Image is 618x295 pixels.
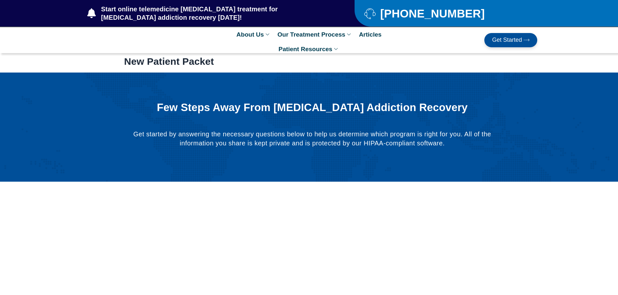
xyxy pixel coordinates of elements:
[379,9,485,17] span: [PHONE_NUMBER]
[124,56,494,67] h1: New Patient Packet
[484,33,537,47] a: Get Started
[364,8,521,19] a: [PHONE_NUMBER]
[133,130,491,148] p: Get started by answering the necessary questions below to help us determine which program is righ...
[233,27,274,42] a: About Us
[87,5,329,22] a: Start online telemedicine [MEDICAL_DATA] treatment for [MEDICAL_DATA] addiction recovery [DATE]!
[275,42,343,56] a: Patient Resources
[149,102,475,113] h1: Few Steps Away From [MEDICAL_DATA] Addiction Recovery
[274,27,356,42] a: Our Treatment Process
[100,5,329,22] span: Start online telemedicine [MEDICAL_DATA] treatment for [MEDICAL_DATA] addiction recovery [DATE]!
[492,37,522,43] span: Get Started
[356,27,385,42] a: Articles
